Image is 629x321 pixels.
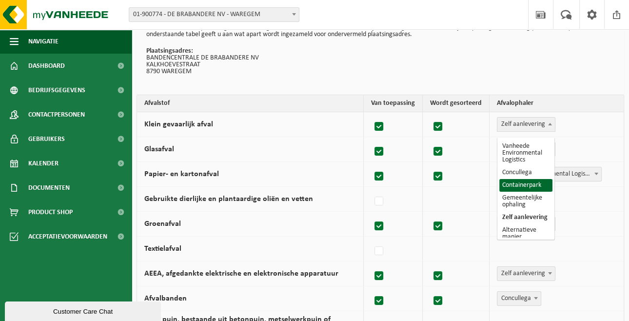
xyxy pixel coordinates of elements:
[499,192,553,211] li: Gemeentelijke ophaling
[499,166,553,179] li: Concullega
[364,95,423,112] th: Van toepassing
[28,54,65,78] span: Dashboard
[499,140,553,166] li: Vanheede Environmental Logistics
[144,245,181,253] label: Textielafval
[129,8,299,21] span: 01-900774 - DE BRABANDERE NV - WAREGEM
[144,145,174,153] label: Glasafval
[499,179,553,192] li: Containerpark
[499,224,553,243] li: Alternatieve manier
[28,78,85,102] span: Bedrijfsgegevens
[5,300,163,321] iframe: chat widget
[497,267,555,281] span: Zelf aanlevering
[144,220,181,228] label: Groenafval
[423,95,490,112] th: Wordt gesorteerd
[497,292,541,305] span: Concullega
[144,120,213,128] label: Klein gevaarlijk afval
[146,48,614,75] p: BANDENCENTRALE DE BRABANDERE NV KALKHOEVESTRAAT 8790 WAREGEM
[28,127,65,151] span: Gebruikers
[497,266,555,281] span: Zelf aanlevering
[129,7,299,22] span: 01-900774 - DE BRABANDERE NV - WAREGEM
[28,151,59,176] span: Kalender
[497,291,541,306] span: Concullega
[28,176,70,200] span: Documenten
[499,211,553,224] li: Zelf aanlevering
[28,200,73,224] span: Product Shop
[146,47,193,55] strong: Plaatsingsadres:
[144,295,187,302] label: Afvalbanden
[144,170,219,178] label: Papier- en kartonafval
[144,270,338,278] label: AEEA, afgedankte elektrische en elektronische apparatuur
[497,118,555,131] span: Zelf aanlevering
[28,102,85,127] span: Contactpersonen
[137,95,364,112] th: Afvalstof
[497,117,555,132] span: Zelf aanlevering
[144,195,313,203] label: Gebruikte dierlijke en plantaardige oliën en vetten
[28,29,59,54] span: Navigatie
[28,224,107,249] span: Acceptatievoorwaarden
[490,95,624,112] th: Afvalophaler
